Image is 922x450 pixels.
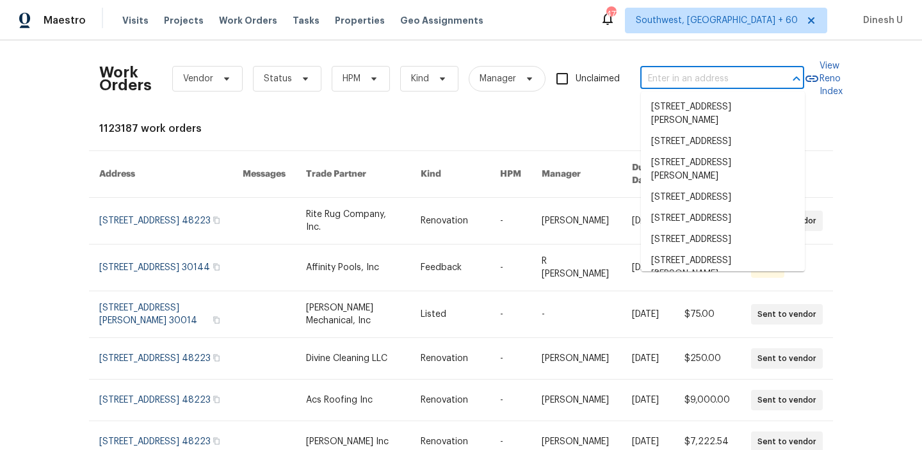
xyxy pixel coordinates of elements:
td: - [490,380,531,421]
th: Trade Partner [296,151,410,198]
li: [STREET_ADDRESS] [641,187,805,208]
td: [PERSON_NAME] Mechanical, Inc [296,291,410,338]
button: Close [788,70,805,88]
button: Copy Address [211,314,222,326]
span: Geo Assignments [400,14,483,27]
span: Dinesh U [858,14,903,27]
td: R [PERSON_NAME] [531,245,622,291]
th: Messages [232,151,296,198]
span: Manager [480,72,516,85]
span: Maestro [44,14,86,27]
td: - [490,245,531,291]
td: Renovation [410,198,490,245]
span: Projects [164,14,204,27]
td: Feedback [410,245,490,291]
button: Copy Address [211,352,222,364]
td: [PERSON_NAME] [531,338,622,380]
li: [STREET_ADDRESS] [641,229,805,250]
button: Copy Address [211,214,222,226]
td: Rite Rug Company, Inc. [296,198,410,245]
li: [STREET_ADDRESS][PERSON_NAME] [641,250,805,285]
li: [STREET_ADDRESS] [641,208,805,229]
button: Copy Address [211,261,222,273]
th: Due Date [622,151,674,198]
td: Renovation [410,338,490,380]
button: Copy Address [211,435,222,447]
span: Properties [335,14,385,27]
th: Kind [410,151,490,198]
td: - [490,291,531,338]
input: Enter in an address [640,69,768,89]
td: - [531,291,622,338]
td: [PERSON_NAME] [531,380,622,421]
td: Affinity Pools, Inc [296,245,410,291]
td: - [490,198,531,245]
span: Kind [411,72,429,85]
td: Listed [410,291,490,338]
li: [STREET_ADDRESS] [641,131,805,152]
div: 477 [606,8,615,20]
span: Southwest, [GEOGRAPHIC_DATA] + 60 [636,14,798,27]
td: [PERSON_NAME] [531,198,622,245]
span: Vendor [183,72,213,85]
li: [STREET_ADDRESS][PERSON_NAME] [641,97,805,131]
th: Manager [531,151,622,198]
span: HPM [343,72,360,85]
td: Acs Roofing Inc [296,380,410,421]
span: Work Orders [219,14,277,27]
td: Renovation [410,380,490,421]
td: Divine Cleaning LLC [296,338,410,380]
h2: Work Orders [99,66,152,92]
span: Visits [122,14,149,27]
th: HPM [490,151,531,198]
div: 1123187 work orders [99,122,823,135]
td: - [490,338,531,380]
a: View Reno Index [804,60,843,98]
button: Copy Address [211,394,222,405]
th: Address [89,151,232,198]
span: Status [264,72,292,85]
span: Unclaimed [576,72,620,86]
span: Tasks [293,16,319,25]
li: [STREET_ADDRESS][PERSON_NAME] [641,152,805,187]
